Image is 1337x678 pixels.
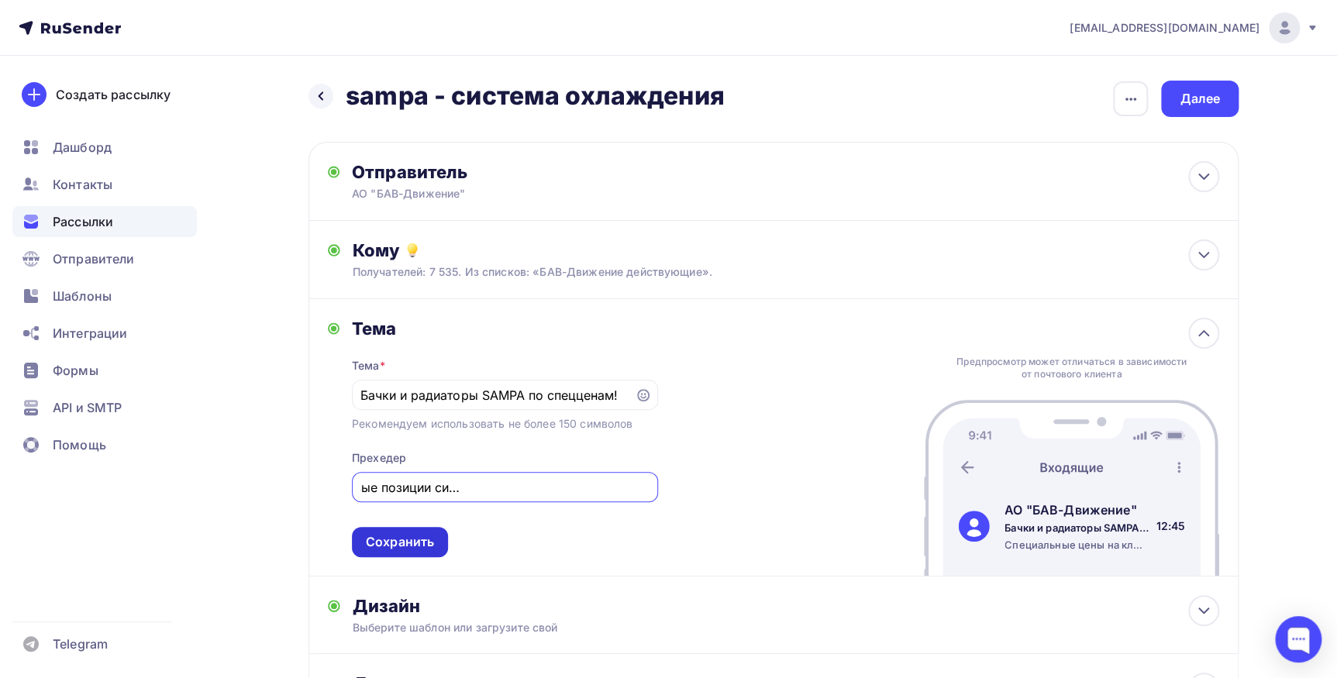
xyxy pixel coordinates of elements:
div: АО "БАВ-Движение" [1004,501,1150,519]
div: Тема [352,318,658,339]
span: Контакты [53,175,112,194]
div: Выберите шаблон или загрузите свой [353,620,1133,635]
div: Бачки и радиаторы SAMPA по спецценам! [1004,521,1150,535]
span: Формы [53,361,98,380]
span: [EMAIL_ADDRESS][DOMAIN_NAME] [1070,20,1259,36]
div: 12:45 [1156,518,1185,534]
span: Интеграции [53,324,127,342]
h2: sampa - система охлаждения [346,81,725,112]
div: Далее [1180,90,1220,108]
div: Сохранить [366,533,434,551]
div: Дизайн [353,595,1219,617]
span: Дашборд [53,138,112,157]
div: Тема [352,358,385,373]
input: Текст, который будут видеть подписчики [360,478,649,497]
span: Шаблоны [53,287,112,305]
a: Отправители [12,243,197,274]
a: Дашборд [12,132,197,163]
span: Telegram [53,635,108,653]
span: Отправители [53,250,135,268]
a: Формы [12,355,197,386]
a: [EMAIL_ADDRESS][DOMAIN_NAME] [1070,12,1318,43]
span: Рассылки [53,212,113,231]
div: Cпециальные цены на ключевые позиции системы охлаждения бренда SAMPA! [1004,538,1150,552]
div: Предпросмотр может отличаться в зависимости от почтового клиента [953,356,1191,380]
span: API и SMTP [53,398,122,417]
input: Укажите тему письма [360,386,625,404]
a: Контакты [12,169,197,200]
div: Получателей: 7 535. Из списков: «БАВ-Движение действующие». [353,264,1133,280]
div: Прехедер [352,450,406,466]
div: АО "БАВ-Движение" [352,186,654,201]
div: Рекомендуем использовать не более 150 символов [352,416,632,432]
a: Шаблоны [12,280,197,311]
div: Создать рассылку [56,85,171,104]
a: Рассылки [12,206,197,237]
div: Кому [353,239,1219,261]
span: Помощь [53,435,106,454]
div: Отправитель [352,161,687,183]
